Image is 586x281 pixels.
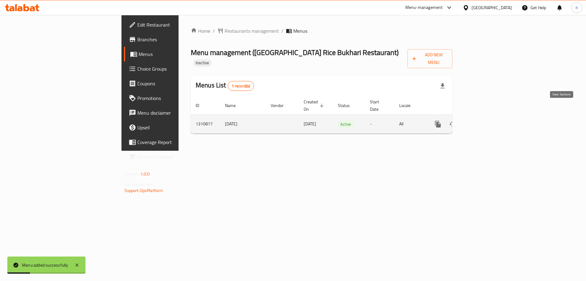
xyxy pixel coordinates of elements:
a: Coverage Report [124,135,219,150]
a: Restaurants management [217,27,279,35]
span: Version: [125,170,139,178]
span: Choice Groups [137,65,215,72]
button: Change Status [445,117,460,131]
td: All [394,115,426,133]
span: Menus [293,27,307,35]
span: Menus [139,50,215,58]
span: Promotions [137,94,215,102]
a: Choice Groups [124,61,219,76]
span: Active [338,121,353,128]
div: Active [338,120,353,128]
div: Menu-management [405,4,443,11]
span: Start Date [370,98,387,113]
div: [GEOGRAPHIC_DATA] [472,4,512,11]
button: more [431,117,445,131]
div: Total records count [228,81,254,91]
span: 1 record(s) [228,83,254,89]
span: Created On [304,98,326,113]
button: Add New Menu [407,49,452,68]
nav: breadcrumb [191,27,452,35]
span: Status [338,102,358,109]
span: Coupons [137,80,215,87]
span: Upsell [137,124,215,131]
span: Restaurants management [225,27,279,35]
td: - [365,115,394,133]
span: Add New Menu [412,51,447,66]
div: Menu added successfully [22,262,68,268]
div: Export file [435,79,450,93]
a: Support.OpsPlatform [125,187,163,194]
a: Menus [124,47,219,61]
a: Promotions [124,91,219,105]
a: Menu disclaimer [124,105,219,120]
a: Upsell [124,120,219,135]
td: [DATE] [220,115,266,133]
span: Get support on: [125,180,153,188]
span: 1.0.0 [140,170,150,178]
span: Menu management ( [GEOGRAPHIC_DATA] Rice Bukhari Restaurant ) [191,46,399,59]
a: Coupons [124,76,219,91]
h2: Menus List [196,81,254,91]
span: Edit Restaurant [137,21,215,28]
span: h [576,4,578,11]
span: [DATE] [304,120,316,128]
span: ID [196,102,207,109]
a: Grocery Checklist [124,150,219,164]
th: Actions [426,96,494,115]
span: Menu disclaimer [137,109,215,116]
span: Name [225,102,244,109]
a: Branches [124,32,219,47]
span: Grocery Checklist [137,153,215,161]
table: enhanced table [191,96,494,134]
span: Vendor [271,102,291,109]
a: Edit Restaurant [124,17,219,32]
span: Locale [399,102,418,109]
span: Coverage Report [137,139,215,146]
li: / [281,27,284,35]
span: Branches [137,36,215,43]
